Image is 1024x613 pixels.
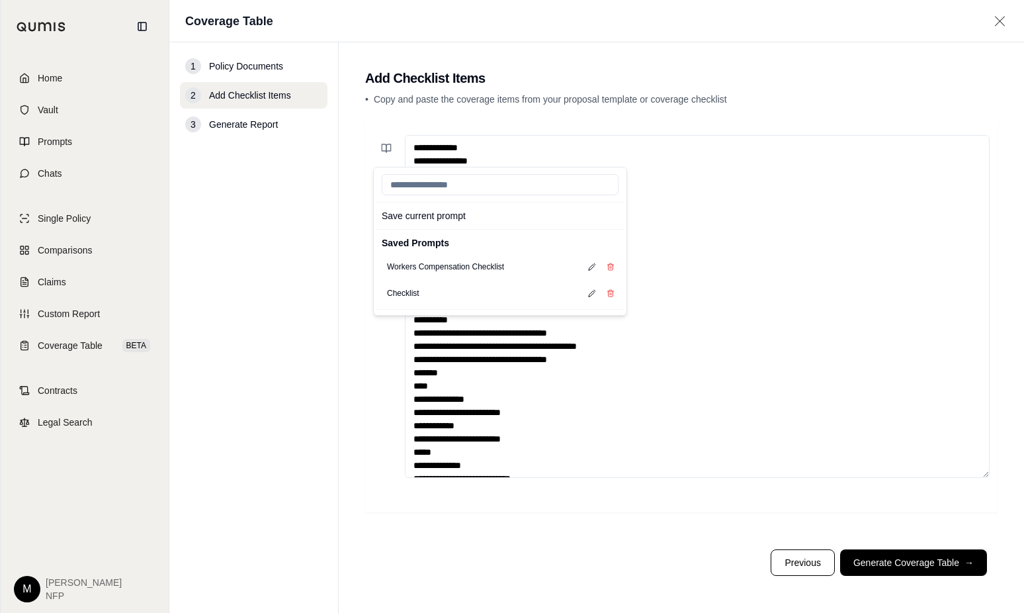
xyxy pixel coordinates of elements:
button: Workers Compensation Checklist [382,258,509,276]
a: Comparisons [9,236,161,265]
a: Coverage TableBETA [9,331,161,360]
button: Generate Coverage Table→ [840,549,987,576]
a: Custom Report [9,299,161,328]
a: Claims [9,267,161,297]
h1: Coverage Table [185,12,273,30]
span: → [964,556,974,569]
button: Previous [771,549,834,576]
span: Prompts [38,135,72,148]
span: Vault [38,103,58,117]
span: BETA [122,339,150,352]
a: Chats [9,159,161,188]
div: 3 [185,117,201,132]
a: Home [9,64,161,93]
img: Qumis Logo [17,22,66,32]
span: [PERSON_NAME] [46,576,122,589]
a: Single Policy [9,204,161,233]
span: Add Checklist Items [209,89,291,102]
button: Collapse sidebar [132,16,153,37]
div: Saved Prompts [376,232,624,254]
span: Home [38,71,62,85]
div: M [14,576,40,602]
span: Policy Documents [209,60,283,73]
a: Prompts [9,127,161,156]
div: 1 [185,58,201,74]
a: Contracts [9,376,161,405]
span: Custom Report [38,307,100,320]
button: Checklist [382,284,425,303]
span: Claims [38,275,66,289]
span: Generate Report [209,118,278,131]
button: Save current prompt [376,205,624,226]
span: Coverage Table [38,339,103,352]
a: Legal Search [9,408,161,437]
span: Chats [38,167,62,180]
span: Copy and paste the coverage items from your proposal template or coverage checklist [374,94,727,105]
span: Single Policy [38,212,91,225]
span: • [365,94,368,105]
h2: Add Checklist Items [365,69,998,87]
a: Vault [9,95,161,124]
div: 2 [185,87,201,103]
span: Legal Search [38,416,93,429]
span: NFP [46,589,122,602]
span: Contracts [38,384,77,397]
span: Comparisons [38,244,92,257]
